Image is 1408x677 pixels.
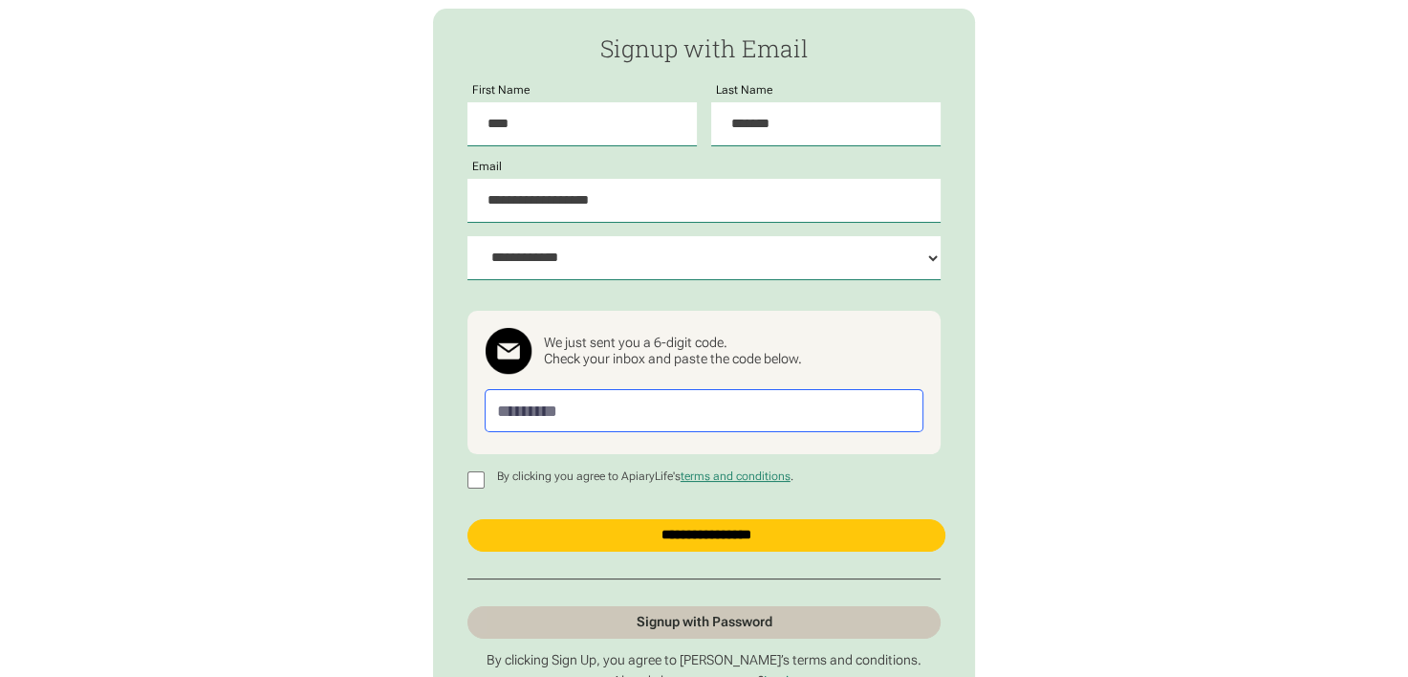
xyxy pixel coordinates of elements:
[467,652,941,669] p: By clicking Sign Up, you agree to [PERSON_NAME]’s terms and conditions.
[681,470,791,483] a: terms and conditions
[711,84,778,97] label: Last Name
[467,606,941,639] a: Signup with Password
[544,335,802,368] div: We just sent you a 6-digit code. Check your inbox and paste the code below.
[491,470,798,483] p: By clicking you agree to ApiaryLife's .
[467,84,535,97] label: First Name
[467,161,508,173] label: Email
[467,35,941,61] h2: Signup with Email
